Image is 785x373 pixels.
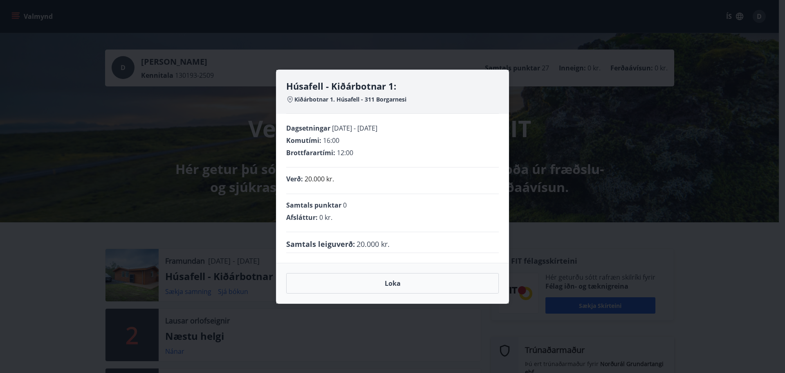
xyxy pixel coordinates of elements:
[286,201,341,210] span: Samtals punktar
[286,148,335,157] span: Brottfarartími :
[294,95,406,104] span: Kiðárbotnar 1. Húsafell - 311 Borgarnesi
[319,213,332,222] span: 0 kr.
[305,174,334,184] p: 20.000 kr.
[343,201,347,210] span: 0
[286,273,499,294] button: Loka
[286,124,330,133] span: Dagsetningar
[337,148,353,157] span: 12:00
[286,80,499,92] h4: Húsafell - Kiðárbotnar 1:
[286,174,303,183] span: Verð :
[286,136,321,145] span: Komutími :
[323,136,339,145] span: 16:00
[286,239,355,249] span: Samtals leiguverð :
[286,213,318,222] span: Afsláttur :
[332,124,377,133] span: [DATE] - [DATE]
[357,239,390,249] span: 20.000 kr.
